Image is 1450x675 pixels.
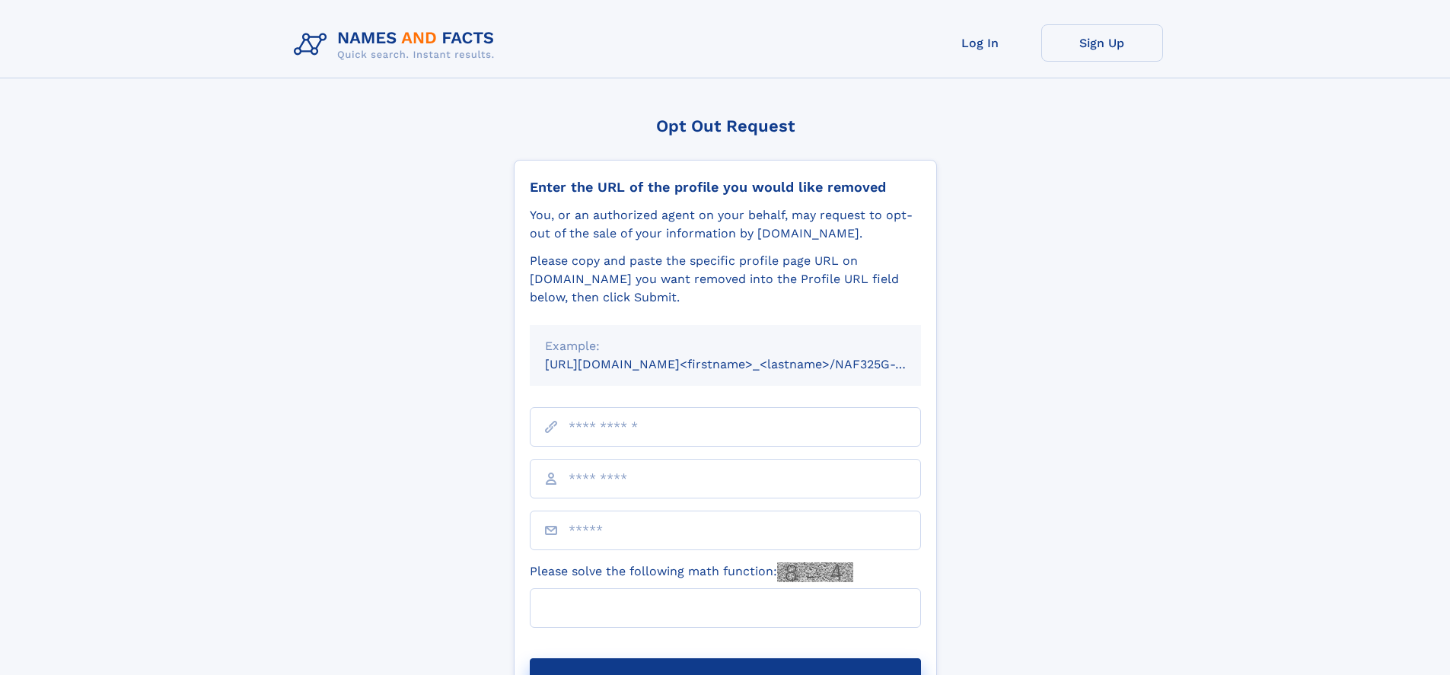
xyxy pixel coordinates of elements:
[530,206,921,243] div: You, or an authorized agent on your behalf, may request to opt-out of the sale of your informatio...
[545,357,950,371] small: [URL][DOMAIN_NAME]<firstname>_<lastname>/NAF325G-xxxxxxxx
[514,116,937,135] div: Opt Out Request
[530,252,921,307] div: Please copy and paste the specific profile page URL on [DOMAIN_NAME] you want removed into the Pr...
[545,337,906,355] div: Example:
[1041,24,1163,62] a: Sign Up
[530,562,853,582] label: Please solve the following math function:
[919,24,1041,62] a: Log In
[530,179,921,196] div: Enter the URL of the profile you would like removed
[288,24,507,65] img: Logo Names and Facts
